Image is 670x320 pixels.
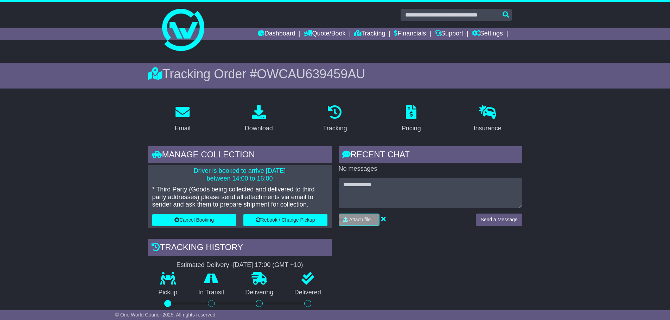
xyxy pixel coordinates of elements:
[148,239,332,258] div: Tracking history
[257,67,365,81] span: OWCAU639459AU
[394,28,426,40] a: Financials
[152,186,327,209] p: * Third Party (Goods being collected and delivered to third party addresses) please send all atta...
[469,103,506,136] a: Insurance
[476,214,522,226] button: Send a Message
[397,103,426,136] a: Pricing
[235,289,284,296] p: Delivering
[148,146,332,165] div: Manage collection
[354,28,385,40] a: Tracking
[115,312,217,318] span: © One World Courier 2025. All rights reserved.
[402,124,421,133] div: Pricing
[170,103,195,136] a: Email
[339,165,522,173] p: No messages
[435,28,463,40] a: Support
[174,124,190,133] div: Email
[304,28,345,40] a: Quote/Book
[474,124,502,133] div: Insurance
[323,124,347,133] div: Tracking
[318,103,351,136] a: Tracking
[152,214,236,226] button: Cancel Booking
[472,28,503,40] a: Settings
[152,167,327,182] p: Driver is booked to arrive [DATE] between 14:00 to 16:00
[148,289,188,296] p: Pickup
[243,214,327,226] button: Rebook / Change Pickup
[339,146,522,165] div: RECENT CHAT
[258,28,295,40] a: Dashboard
[148,261,332,269] div: Estimated Delivery -
[233,261,303,269] div: [DATE] 17:00 (GMT +10)
[245,124,273,133] div: Download
[284,289,332,296] p: Delivered
[188,289,235,296] p: In Transit
[148,66,522,81] div: Tracking Order #
[240,103,277,136] a: Download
